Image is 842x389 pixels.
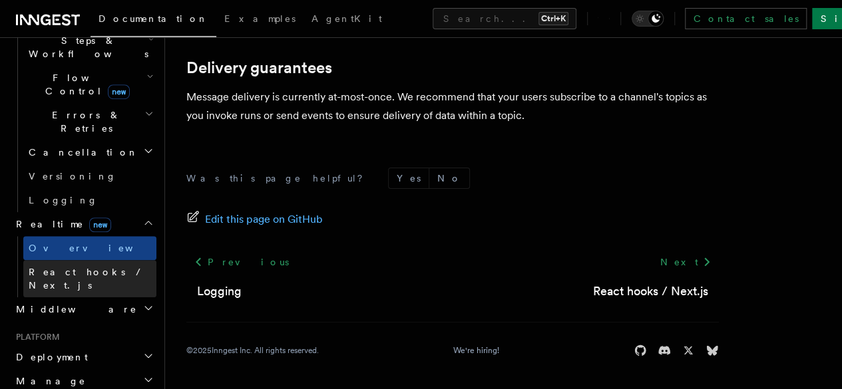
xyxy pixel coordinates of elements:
[23,71,146,98] span: Flow Control
[99,13,208,24] span: Documentation
[11,374,86,388] span: Manage
[23,29,156,66] button: Steps & Workflows
[29,267,146,291] span: React hooks / Next.js
[11,345,156,369] button: Deployment
[11,332,60,342] span: Platform
[29,171,116,182] span: Versioning
[389,168,429,188] button: Yes
[538,12,568,25] kbd: Ctrl+K
[23,260,156,297] a: React hooks / Next.js
[186,250,296,274] a: Previous
[29,243,166,253] span: Overview
[304,4,390,36] a: AgentKit
[632,11,664,27] button: Toggle dark mode
[186,345,319,356] div: © 2025 Inngest Inc. All rights reserved.
[685,8,807,29] a: Contact sales
[186,172,372,185] p: Was this page helpful?
[23,140,156,164] button: Cancellation
[29,195,98,205] span: Logging
[11,350,88,364] span: Deployment
[593,282,708,301] a: React hooks / Next.js
[23,188,156,212] a: Logging
[23,66,156,103] button: Flow Controlnew
[11,217,111,231] span: Realtime
[216,4,304,36] a: Examples
[186,59,332,77] a: Delivery guarantees
[224,13,296,24] span: Examples
[23,34,148,61] span: Steps & Workflows
[23,236,156,260] a: Overview
[186,210,323,229] a: Edit this page on GitHub
[23,164,156,188] a: Versioning
[429,168,469,188] button: No
[453,345,499,356] a: We're hiring!
[433,8,576,29] button: Search...Ctrl+K
[89,217,111,232] span: new
[91,4,216,37] a: Documentation
[11,297,156,321] button: Middleware
[186,88,719,125] p: Message delivery is currently at-most-once. We recommend that your users subscribe to a channel's...
[11,303,137,316] span: Middleware
[11,236,156,297] div: Realtimenew
[312,13,382,24] span: AgentKit
[108,84,130,99] span: new
[197,282,242,301] a: Logging
[205,210,323,229] span: Edit this page on GitHub
[11,5,156,212] div: Inngest Functions
[23,108,144,135] span: Errors & Retries
[11,212,156,236] button: Realtimenew
[23,146,138,159] span: Cancellation
[23,103,156,140] button: Errors & Retries
[652,250,719,274] a: Next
